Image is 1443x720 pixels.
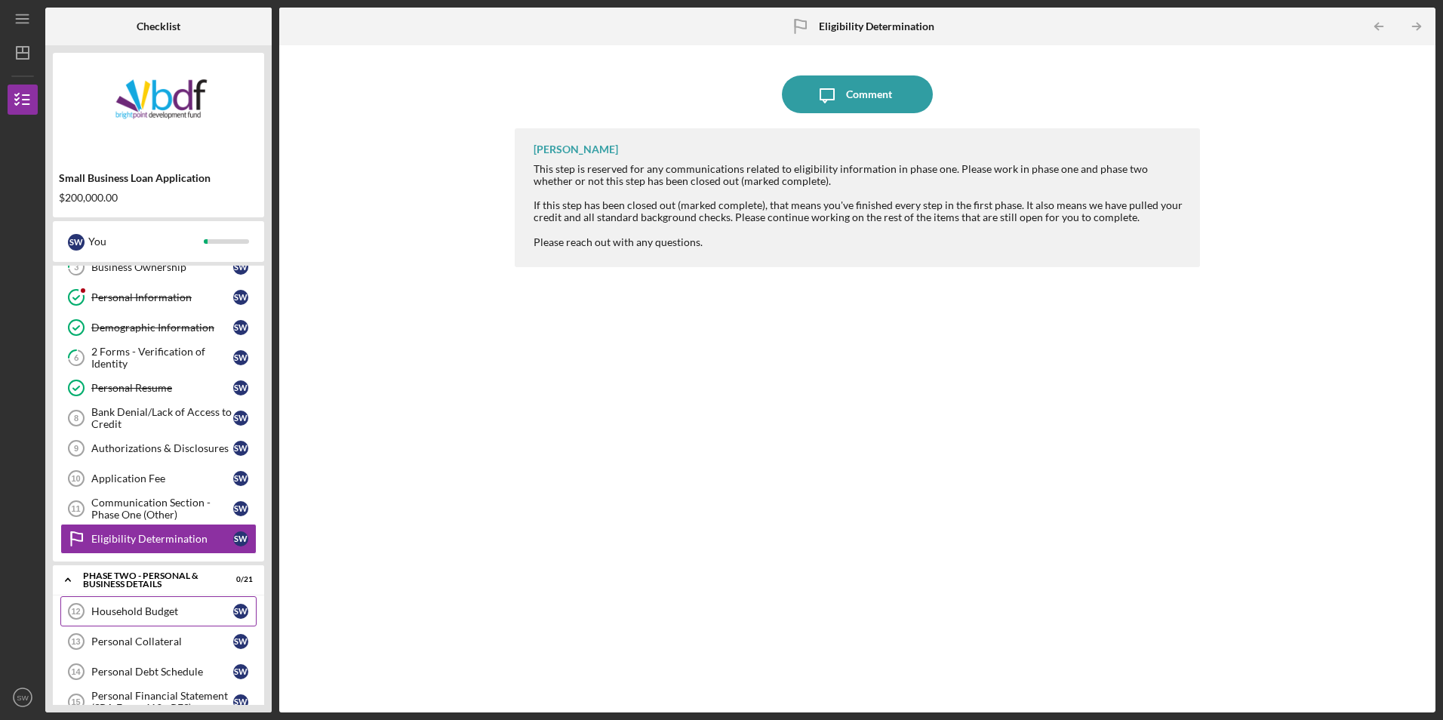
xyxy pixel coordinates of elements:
[74,414,78,423] tspan: 8
[74,444,78,453] tspan: 9
[233,694,248,709] div: S W
[91,261,233,273] div: Business Ownership
[60,252,257,282] a: 3Business OwnershipSW
[60,343,257,373] a: 62 Forms - Verification of IdentitySW
[91,346,233,370] div: 2 Forms - Verification of Identity
[91,666,233,678] div: Personal Debt Schedule
[60,373,257,403] a: Personal ResumeSW
[60,657,257,687] a: 14Personal Debt ScheduleSW
[233,290,248,305] div: S W
[71,667,81,676] tspan: 14
[53,60,264,151] img: Product logo
[233,350,248,365] div: S W
[60,282,257,312] a: Personal InformationSW
[74,353,79,363] tspan: 6
[233,604,248,619] div: S W
[534,199,1184,223] div: If this step has been closed out (marked complete), that means you've finished every step in the ...
[60,403,257,433] a: 8Bank Denial/Lack of Access to CreditSW
[68,234,85,251] div: S W
[71,697,80,706] tspan: 15
[233,320,248,335] div: S W
[60,463,257,494] a: 10Application FeeSW
[91,605,233,617] div: Household Budget
[233,501,248,516] div: S W
[233,441,248,456] div: S W
[60,626,257,657] a: 13Personal CollateralSW
[233,531,248,546] div: S W
[74,263,78,272] tspan: 3
[233,260,248,275] div: S W
[137,20,180,32] b: Checklist
[782,75,933,113] button: Comment
[60,596,257,626] a: 12Household BudgetSW
[60,312,257,343] a: Demographic InformationSW
[91,497,233,521] div: Communication Section - Phase One (Other)
[819,20,934,32] b: Eligibility Determination
[534,143,618,155] div: [PERSON_NAME]
[226,575,253,584] div: 0 / 21
[71,637,80,646] tspan: 13
[8,682,38,712] button: SW
[91,533,233,545] div: Eligibility Determination
[88,229,204,254] div: You
[71,607,80,616] tspan: 12
[60,524,257,554] a: Eligibility DeterminationSW
[91,690,233,714] div: Personal Financial Statement (SBA Form 413 - PFS)
[534,236,1184,248] div: Please reach out with any questions.
[17,694,29,702] text: SW
[91,472,233,485] div: Application Fee
[534,163,1184,187] div: This step is reserved for any communications related to eligibility information in phase one. Ple...
[60,687,257,717] a: 15Personal Financial Statement (SBA Form 413 - PFS)SW
[233,380,248,395] div: S W
[60,433,257,463] a: 9Authorizations & DisclosuresSW
[91,382,233,394] div: Personal Resume
[233,634,248,649] div: S W
[233,664,248,679] div: S W
[91,291,233,303] div: Personal Information
[233,471,248,486] div: S W
[59,172,258,184] div: Small Business Loan Application
[60,494,257,524] a: 11Communication Section - Phase One (Other)SW
[71,504,80,513] tspan: 11
[83,571,215,589] div: PHASE TWO - PERSONAL & BUSINESS DETAILS
[91,322,233,334] div: Demographic Information
[71,474,80,483] tspan: 10
[91,635,233,648] div: Personal Collateral
[59,192,258,204] div: $200,000.00
[91,406,233,430] div: Bank Denial/Lack of Access to Credit
[233,411,248,426] div: S W
[846,75,892,113] div: Comment
[91,442,233,454] div: Authorizations & Disclosures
